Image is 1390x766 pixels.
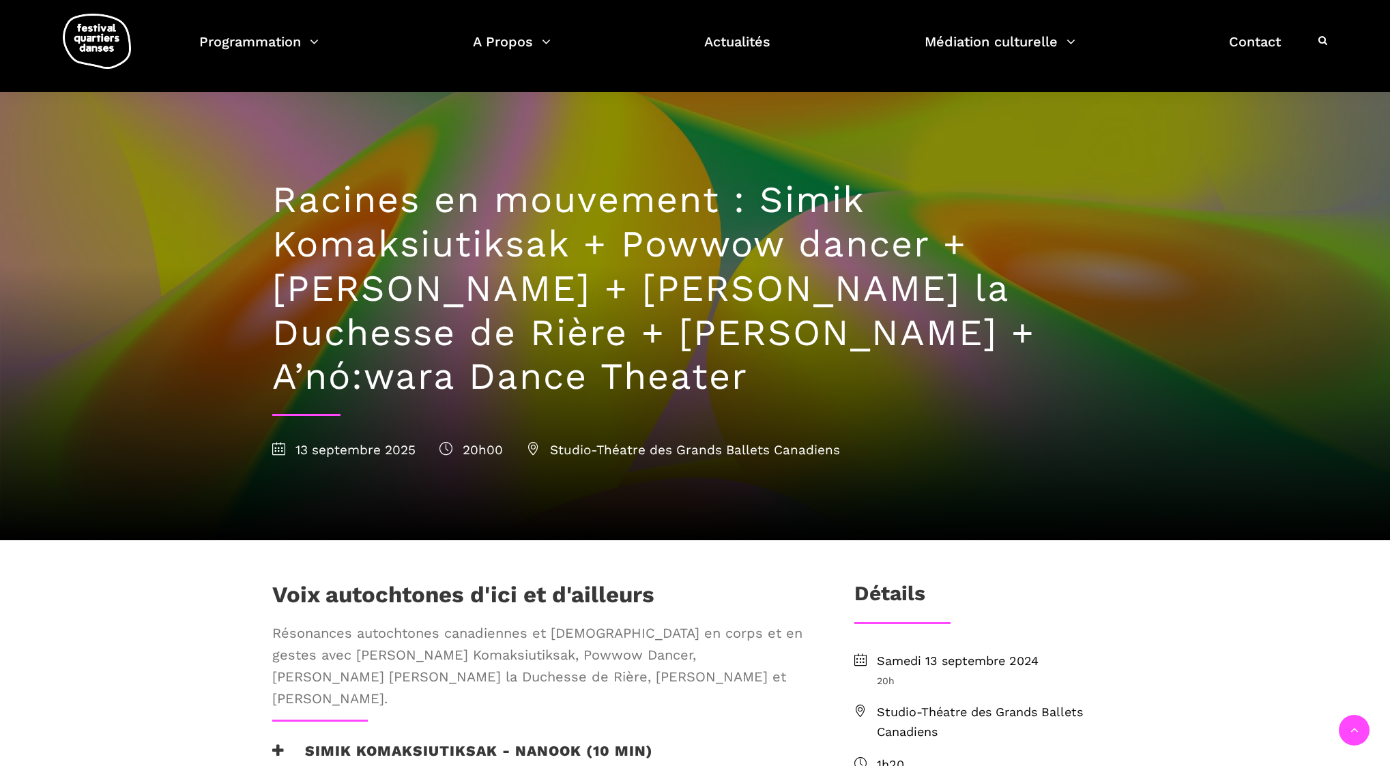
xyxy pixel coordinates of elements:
[877,703,1118,742] span: Studio-Théatre des Grands Ballets Canadiens
[704,30,770,70] a: Actualités
[1229,30,1281,70] a: Contact
[272,581,654,615] h1: Voix autochtones d'ici et d'ailleurs
[439,442,503,458] span: 20h00
[63,14,131,69] img: logo-fqd-med
[877,673,1118,688] span: 20h
[854,581,925,615] h3: Détails
[199,30,319,70] a: Programmation
[473,30,551,70] a: A Propos
[877,651,1118,671] span: Samedi 13 septembre 2024
[925,30,1075,70] a: Médiation culturelle
[527,442,840,458] span: Studio-Théatre des Grands Ballets Canadiens
[272,622,810,709] span: Résonances autochtones canadiennes et [DEMOGRAPHIC_DATA] en corps et en gestes avec [PERSON_NAME]...
[272,442,416,458] span: 13 septembre 2025
[272,178,1118,399] h1: Racines en mouvement : Simik Komaksiutiksak + Powwow dancer + [PERSON_NAME] + [PERSON_NAME] la Du...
